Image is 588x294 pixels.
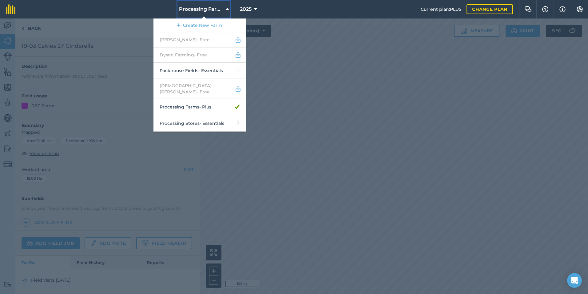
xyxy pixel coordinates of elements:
img: A question mark icon [542,6,549,12]
img: svg+xml;base64,PHN2ZyB4bWxucz0iaHR0cDovL3d3dy53My5vcmcvMjAwMC9zdmciIHdpZHRoPSIxNyIgaGVpZ2h0PSIxNy... [559,6,566,13]
a: Packhouse Fields- Essentials [153,63,246,79]
img: fieldmargin Logo [6,4,15,14]
img: Two speech bubbles overlapping with the left bubble in the forefront [524,6,532,12]
a: Create New Farm [153,18,246,32]
a: [PERSON_NAME]- Free [153,32,246,47]
img: svg+xml;base64,PD94bWwgdmVyc2lvbj0iMS4wIiBlbmNvZGluZz0idXRmLTgiPz4KPCEtLSBHZW5lcmF0b3I6IEFkb2JlIE... [235,51,241,59]
img: svg+xml;base64,PD94bWwgdmVyc2lvbj0iMS4wIiBlbmNvZGluZz0idXRmLTgiPz4KPCEtLSBHZW5lcmF0b3I6IEFkb2JlIE... [235,85,241,92]
a: [DEMOGRAPHIC_DATA][PERSON_NAME]- Free [153,79,246,99]
a: Processing Stores- Essentials [153,115,246,132]
span: Current plan : PLUS [421,6,462,13]
span: Processing Farms [179,6,223,13]
img: A cog icon [576,6,583,12]
a: Change plan [467,4,513,14]
div: Open Intercom Messenger [567,273,582,288]
a: Processing Farms- Plus [153,99,246,115]
img: svg+xml;base64,PD94bWwgdmVyc2lvbj0iMS4wIiBlbmNvZGluZz0idXRmLTgiPz4KPCEtLSBHZW5lcmF0b3I6IEFkb2JlIE... [235,36,241,43]
a: Dyson Farming- Free [153,47,246,63]
span: 2025 [240,6,252,13]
